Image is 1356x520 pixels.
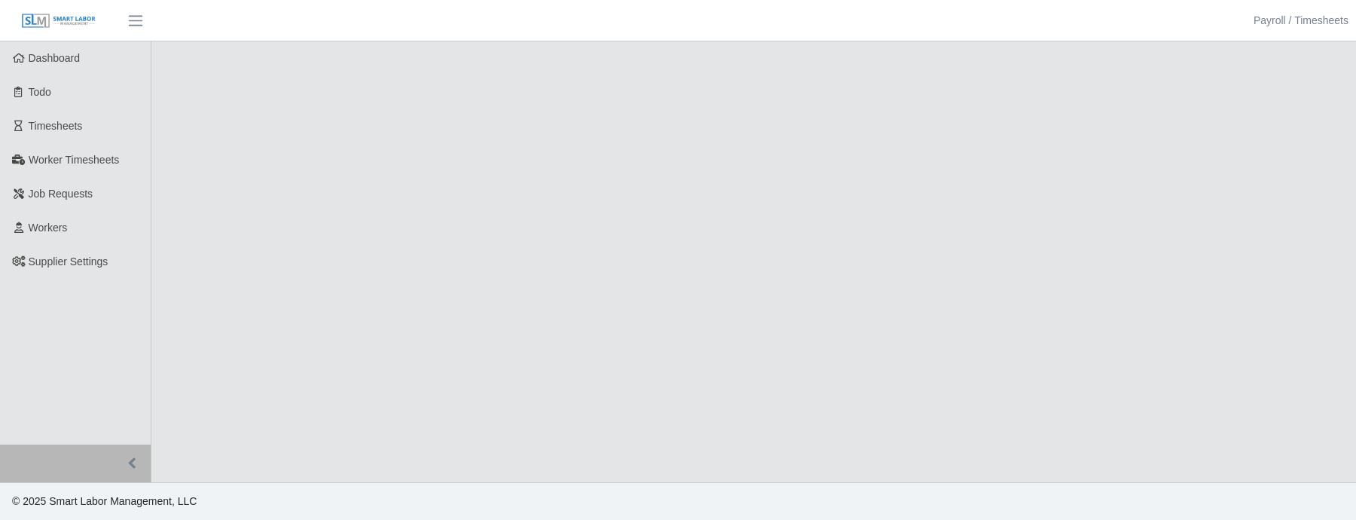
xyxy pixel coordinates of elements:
[29,255,108,268] span: Supplier Settings
[29,120,83,132] span: Timesheets
[29,52,81,64] span: Dashboard
[29,188,93,200] span: Job Requests
[21,13,96,29] img: SLM Logo
[29,222,68,234] span: Workers
[12,495,197,507] span: © 2025 Smart Labor Management, LLC
[29,86,51,98] span: Todo
[29,154,119,166] span: Worker Timesheets
[1254,13,1348,29] a: Payroll / Timesheets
